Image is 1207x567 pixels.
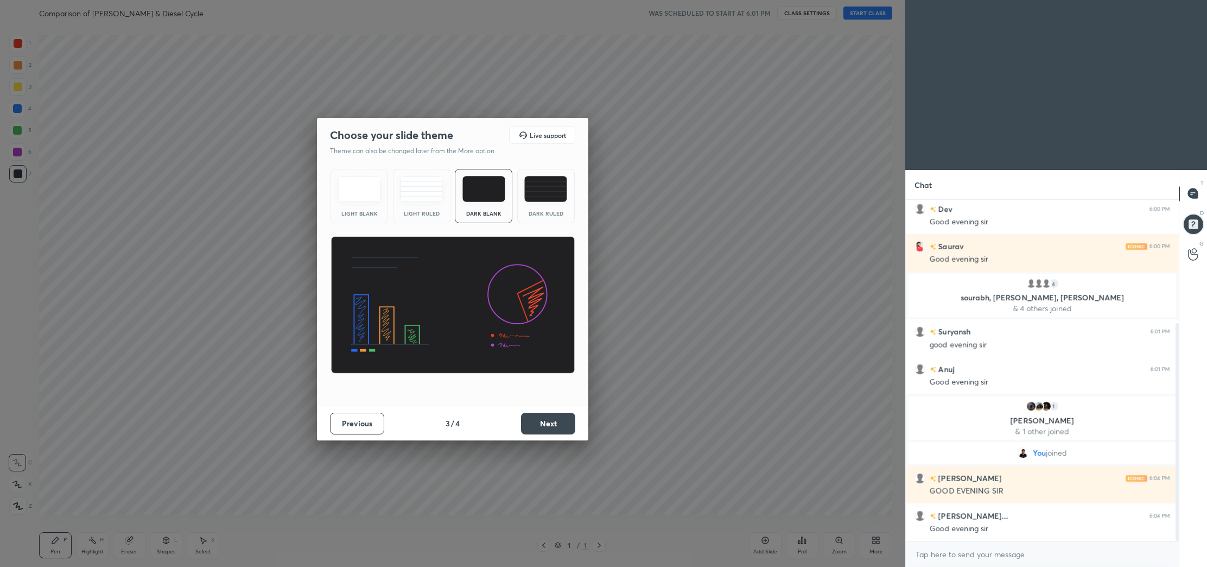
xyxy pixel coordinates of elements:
img: lightRuledTheme.5fabf969.svg [400,176,443,202]
div: 6:01 PM [1151,328,1170,335]
button: Next [521,413,575,434]
h6: Saurav [936,241,963,252]
div: 6:00 PM [1149,205,1170,212]
img: 03873328577546f19158f958c8226006.84351076_3 [1026,401,1037,412]
p: & 1 other joined [915,427,1170,436]
p: T [1200,179,1204,187]
img: no-rating-badge.077c3623.svg [930,367,936,373]
img: 2764b1c8e9ec4bbc81f6f0a52de6e2c7.jpg [1041,401,1052,412]
h4: 4 [455,418,460,429]
div: Dark Blank [462,211,505,216]
img: no-rating-badge.077c3623.svg [930,476,936,482]
img: darkRuledTheme.de295e13.svg [524,176,567,202]
img: no-rating-badge.077c3623.svg [930,329,936,335]
img: 0106ac4127a8463898df3e468dbf2ec8.jpg [914,241,925,251]
div: Good evening sir [930,254,1170,265]
img: default.png [1026,278,1037,289]
div: good evening sir [930,339,1170,350]
img: darkThemeBanner.d06ce4a2.svg [331,236,575,374]
span: joined [1046,449,1067,457]
div: 6:01 PM [1151,366,1170,372]
h6: Dev [936,203,952,215]
div: Good evening sir [930,524,1170,534]
p: D [1200,209,1204,217]
h6: Anuj [936,363,954,375]
img: default.png [1041,278,1052,289]
h4: / [451,418,454,429]
button: Previous [330,413,384,434]
img: no-rating-badge.077c3623.svg [930,513,936,519]
img: default.png [914,510,925,521]
div: grid [906,200,1179,541]
div: Good evening sir [930,217,1170,228]
div: 6:00 PM [1149,243,1170,249]
div: Good evening sir [930,377,1170,388]
img: no-rating-badge.077c3623.svg [930,244,936,250]
img: lightTheme.e5ed3b09.svg [338,176,381,202]
div: GOOD EVENING SIR [930,486,1170,497]
img: no-rating-badge.077c3623.svg [930,206,936,212]
div: 6:04 PM [1149,475,1170,481]
div: 4 [1049,278,1059,289]
img: iconic-light.a09c19a4.png [1126,243,1147,249]
img: default.png [914,363,925,374]
h6: [PERSON_NAME] [936,472,1002,484]
p: G [1199,240,1204,248]
h6: [PERSON_NAME]... [936,510,1008,521]
img: 4fd87480550947d38124d68eb52e3964.jpg [1018,448,1028,458]
h2: Choose your slide theme [330,128,453,142]
img: default.png [914,326,925,337]
p: [PERSON_NAME] [915,416,1170,425]
img: default.png [914,472,925,483]
p: Chat [906,171,941,199]
img: darkTheme.f0cc69e5.svg [462,176,505,202]
div: 6:04 PM [1149,512,1170,519]
div: Light Blank [338,211,381,216]
p: Theme can also be changed later from the More option [330,146,506,156]
img: default.png [914,203,925,214]
h4: 3 [446,418,450,429]
h6: Suryansh [936,326,970,337]
img: 17a32a3a046e4ea6b41a5d6bada2c530.jpg [1033,401,1044,412]
div: Dark Ruled [524,211,568,216]
div: Light Ruled [400,211,443,216]
img: default.png [1033,278,1044,289]
div: 1 [1049,401,1059,412]
h5: Live support [530,132,566,138]
img: iconic-light.a09c19a4.png [1126,475,1147,481]
p: & 4 others joined [915,304,1170,313]
span: You [1033,449,1046,457]
p: sourabh, [PERSON_NAME], [PERSON_NAME] [915,293,1170,302]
